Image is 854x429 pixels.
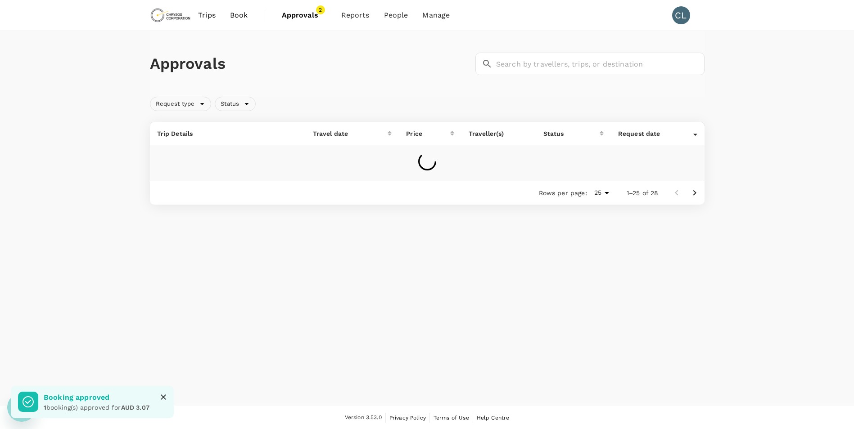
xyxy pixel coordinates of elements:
[422,10,450,21] span: Manage
[316,5,325,14] span: 2
[150,100,200,108] span: Request type
[150,54,472,73] h1: Approvals
[434,413,469,423] a: Terms of Use
[389,413,426,423] a: Privacy Policy
[591,186,612,199] div: 25
[121,404,149,411] span: AUD 3.07
[150,97,212,111] div: Request type
[44,404,46,411] b: 1
[672,6,690,24] div: CL
[618,129,693,138] div: Request date
[44,403,149,412] p: booking(s) approved for
[686,184,704,202] button: Go to next page
[7,393,36,422] iframe: Button to launch messaging window
[543,129,600,138] div: Status
[157,390,170,404] button: Close
[469,129,529,138] p: Traveller(s)
[406,129,450,138] div: Price
[434,415,469,421] span: Terms of Use
[627,188,659,197] p: 1–25 of 28
[230,10,248,21] span: Book
[389,415,426,421] span: Privacy Policy
[384,10,408,21] span: People
[477,413,510,423] a: Help Centre
[150,5,191,25] img: Chrysos Corporation
[345,413,382,422] span: Version 3.53.0
[215,100,244,108] span: Status
[44,392,149,403] p: Booking approved
[313,129,388,138] div: Travel date
[282,10,327,21] span: Approvals
[496,53,705,75] input: Search by travellers, trips, or destination
[341,10,370,21] span: Reports
[157,129,298,138] p: Trip Details
[477,415,510,421] span: Help Centre
[198,10,216,21] span: Trips
[215,97,256,111] div: Status
[539,188,587,197] p: Rows per page:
